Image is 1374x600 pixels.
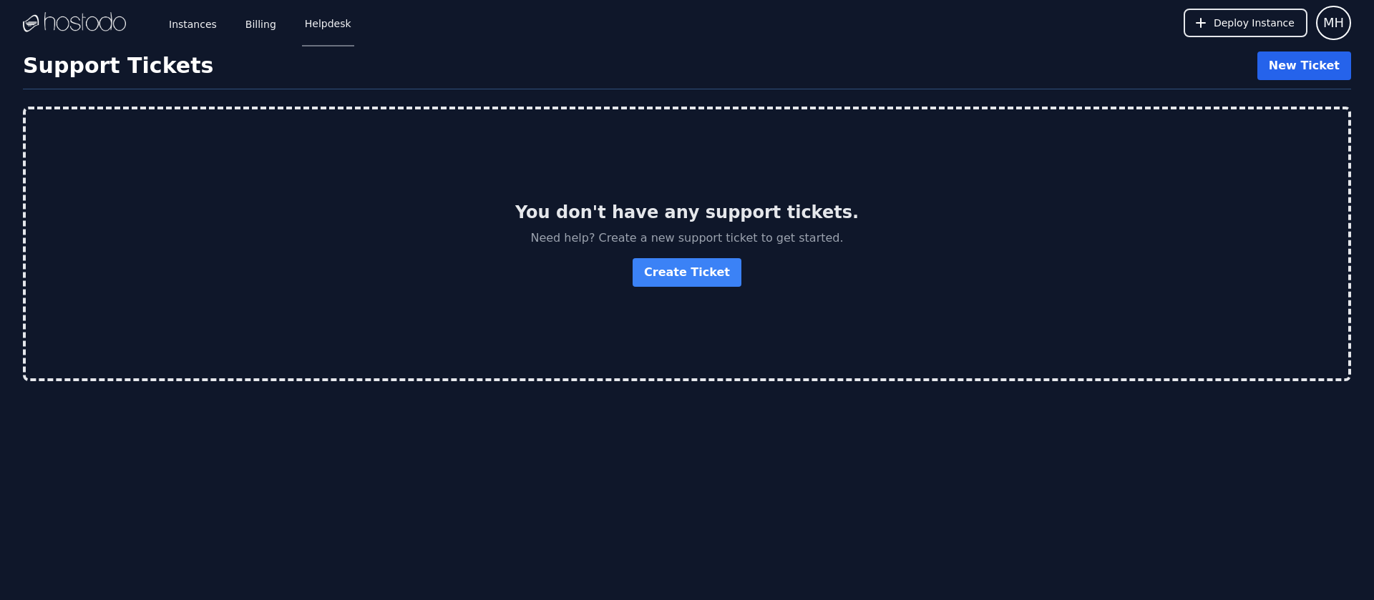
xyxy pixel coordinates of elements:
button: Deploy Instance [1184,9,1307,37]
button: User menu [1316,6,1351,40]
a: New Ticket [1257,51,1351,80]
h1: Support Tickets [23,53,213,79]
span: MH [1323,13,1344,33]
a: Create Ticket [633,258,741,287]
p: Need help? Create a new support ticket to get started. [530,230,843,247]
img: Logo [23,12,126,34]
h2: You don't have any support tickets. [515,201,859,224]
span: Deploy Instance [1214,16,1295,30]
